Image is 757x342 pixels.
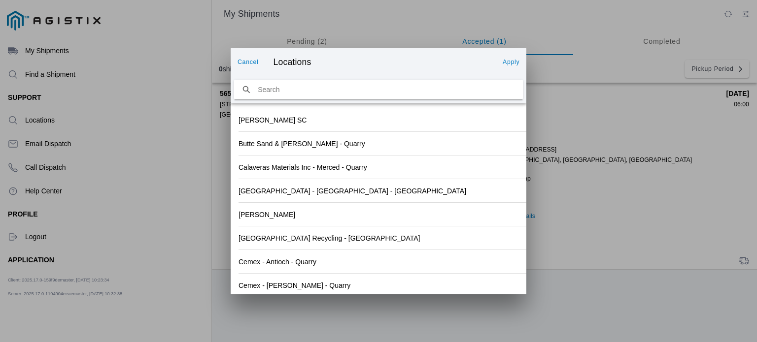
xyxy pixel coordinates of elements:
ion-item: Butte Sand & [PERSON_NAME] - Quarry [231,132,526,155]
input: search text [234,79,523,99]
ion-item: [GEOGRAPHIC_DATA] Recycling - [GEOGRAPHIC_DATA] [231,226,526,250]
ion-item: Cemex - Antioch - Quarry [231,250,526,274]
ion-item: Calaveras Materials Inc - Merced - Quarry [231,155,526,179]
ion-button: Cancel [234,54,263,70]
ion-item: [PERSON_NAME] SC [231,108,526,132]
ion-item: Cemex - [PERSON_NAME] - Quarry [231,274,526,297]
ion-title: Locations [264,57,498,67]
ion-button: Apply [499,54,523,70]
ion-item: [GEOGRAPHIC_DATA] - [GEOGRAPHIC_DATA] - [GEOGRAPHIC_DATA] [231,179,526,203]
ion-item: [PERSON_NAME] [231,203,526,226]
